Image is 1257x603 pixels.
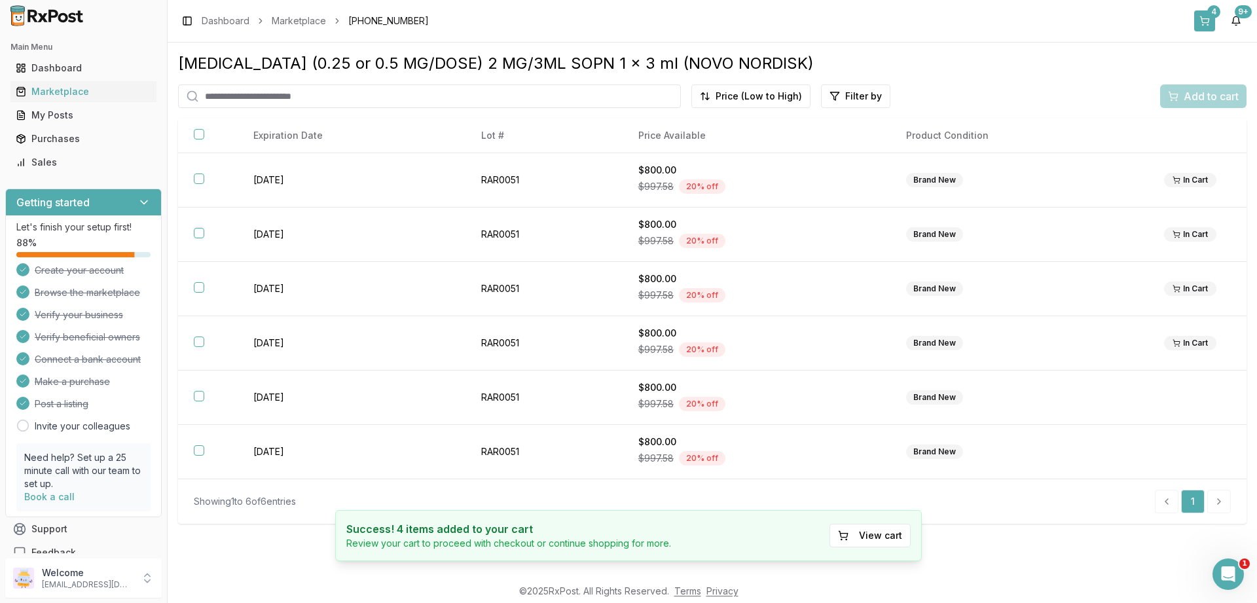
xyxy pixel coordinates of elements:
[821,84,890,108] button: Filter by
[906,445,963,459] div: Brand New
[24,491,75,502] a: Book a call
[35,375,110,388] span: Make a purchase
[10,56,156,80] a: Dashboard
[35,331,140,344] span: Verify beneficial owners
[1212,558,1244,590] iframe: Intercom live chat
[679,397,725,411] div: 20 % off
[679,342,725,357] div: 20 % off
[5,128,162,149] button: Purchases
[845,90,882,103] span: Filter by
[10,80,156,103] a: Marketplace
[1164,227,1216,242] div: In Cart
[35,353,141,366] span: Connect a bank account
[890,119,1148,153] th: Product Condition
[5,517,162,541] button: Support
[465,119,623,153] th: Lot #
[679,234,725,248] div: 20 % off
[238,371,465,425] td: [DATE]
[346,537,671,550] p: Review your cart to proceed with checkout or continue shopping for more.
[1164,173,1216,187] div: In Cart
[5,105,162,126] button: My Posts
[1226,10,1247,31] button: 9+
[346,521,671,537] h4: Success! 4 items added to your cart
[465,316,623,371] td: RAR0051
[348,14,429,27] span: [PHONE_NUMBER]
[679,451,725,466] div: 20 % off
[906,336,963,350] div: Brand New
[5,81,162,102] button: Marketplace
[16,62,151,75] div: Dashboard
[638,180,674,193] span: $997.58
[465,153,623,208] td: RAR0051
[238,119,465,153] th: Expiration Date
[10,151,156,174] a: Sales
[5,58,162,79] button: Dashboard
[465,262,623,316] td: RAR0051
[829,524,911,547] button: View cart
[1239,558,1250,569] span: 1
[674,585,701,596] a: Terms
[16,221,151,234] p: Let's finish your setup first!
[10,127,156,151] a: Purchases
[10,42,156,52] h2: Main Menu
[638,381,875,394] div: $800.00
[202,14,249,27] a: Dashboard
[906,173,963,187] div: Brand New
[1194,10,1215,31] button: 4
[638,397,674,411] span: $997.58
[1181,490,1205,513] a: 1
[638,435,875,448] div: $800.00
[10,103,156,127] a: My Posts
[906,390,963,405] div: Brand New
[1207,5,1220,18] div: 4
[465,425,623,479] td: RAR0051
[1155,490,1231,513] nav: pagination
[638,327,875,340] div: $800.00
[638,234,674,247] span: $997.58
[691,84,811,108] button: Price (Low to High)
[16,132,151,145] div: Purchases
[5,5,89,26] img: RxPost Logo
[16,236,37,249] span: 88 %
[35,420,130,433] a: Invite your colleagues
[194,495,296,508] div: Showing 1 to 6 of 6 entries
[35,264,124,277] span: Create your account
[31,546,76,559] span: Feedback
[16,194,90,210] h3: Getting started
[1164,282,1216,296] div: In Cart
[238,153,465,208] td: [DATE]
[35,286,140,299] span: Browse the marketplace
[465,208,623,262] td: RAR0051
[16,109,151,122] div: My Posts
[42,579,133,590] p: [EMAIL_ADDRESS][DOMAIN_NAME]
[623,119,891,153] th: Price Available
[13,568,34,589] img: User avatar
[16,85,151,98] div: Marketplace
[5,152,162,173] button: Sales
[906,227,963,242] div: Brand New
[638,164,875,177] div: $800.00
[35,397,88,411] span: Post a listing
[42,566,133,579] p: Welcome
[178,53,1247,74] div: [MEDICAL_DATA] (0.25 or 0.5 MG/DOSE) 2 MG/3ML SOPN 1 x 3 ml (NOVO NORDISK)
[638,289,674,302] span: $997.58
[638,272,875,285] div: $800.00
[679,179,725,194] div: 20 % off
[238,316,465,371] td: [DATE]
[1235,5,1252,18] div: 9+
[465,371,623,425] td: RAR0051
[1164,336,1216,350] div: In Cart
[272,14,326,27] a: Marketplace
[35,308,123,321] span: Verify your business
[638,343,674,356] span: $997.58
[679,288,725,302] div: 20 % off
[24,451,143,490] p: Need help? Set up a 25 minute call with our team to set up.
[716,90,802,103] span: Price (Low to High)
[906,282,963,296] div: Brand New
[238,208,465,262] td: [DATE]
[202,14,429,27] nav: breadcrumb
[638,452,674,465] span: $997.58
[238,262,465,316] td: [DATE]
[706,585,738,596] a: Privacy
